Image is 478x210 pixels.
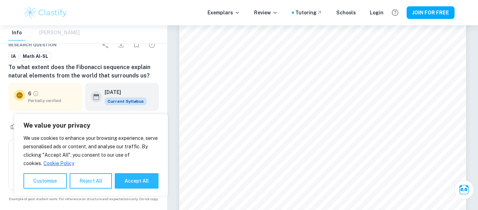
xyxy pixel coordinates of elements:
h6: [DATE] [105,88,141,96]
p: We value your privacy [23,121,159,130]
div: This exemplar is based on the current syllabus. Feel free to refer to it for inspiration/ideas wh... [105,97,147,105]
a: Login [370,9,384,16]
div: Report issue [145,38,159,52]
button: Help and Feedback [389,7,401,19]
p: Exemplars [208,9,240,16]
button: Customise [23,173,67,189]
button: Info [8,25,25,41]
div: Bookmark [129,38,143,52]
span: Partially verified [28,97,77,104]
button: Accept All [115,173,159,189]
span: IA [9,53,18,60]
button: JOIN FOR FREE [407,6,455,19]
span: Current Syllabus [105,97,147,105]
h6: To what extent does the Fibonacci sequence explain natural elements from the world that surrounds... [8,63,159,80]
p: We use cookies to enhance your browsing experience, serve personalised ads or content, and analys... [23,134,159,168]
a: IA [8,52,19,61]
p: 6 [28,90,31,97]
div: We value your privacy [14,114,168,196]
a: Schools [336,9,356,16]
div: Share [99,38,113,52]
p: Review [254,9,278,16]
img: Clastify logo [23,6,68,20]
a: Math AI-SL [20,52,51,61]
span: Math AI-SL [20,53,51,60]
div: Download [114,38,128,52]
a: Grade partially verified [33,90,39,97]
a: Cookie Policy [43,160,75,167]
span: Example of past student work. For reference on structure and expectations only. Do not copy. [8,196,159,202]
button: Reject All [70,173,112,189]
span: Research question [8,42,57,48]
div: Like [8,121,30,132]
a: Tutoring [295,9,322,16]
button: Ask Clai [454,180,474,199]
